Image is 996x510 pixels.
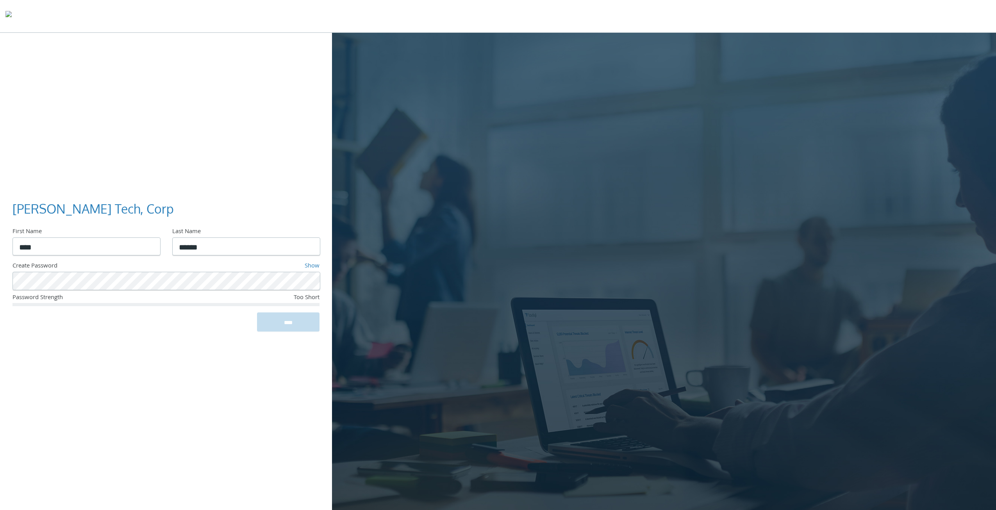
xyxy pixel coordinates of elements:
div: First Name [12,227,160,237]
div: Last Name [172,227,320,237]
div: Password Strength [12,293,217,303]
div: Create Password [12,262,211,272]
a: Show [305,261,320,271]
img: todyl-logo-dark.svg [5,8,12,24]
div: Too Short [217,293,320,303]
h3: [PERSON_NAME] Tech, Corp [12,200,313,218]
